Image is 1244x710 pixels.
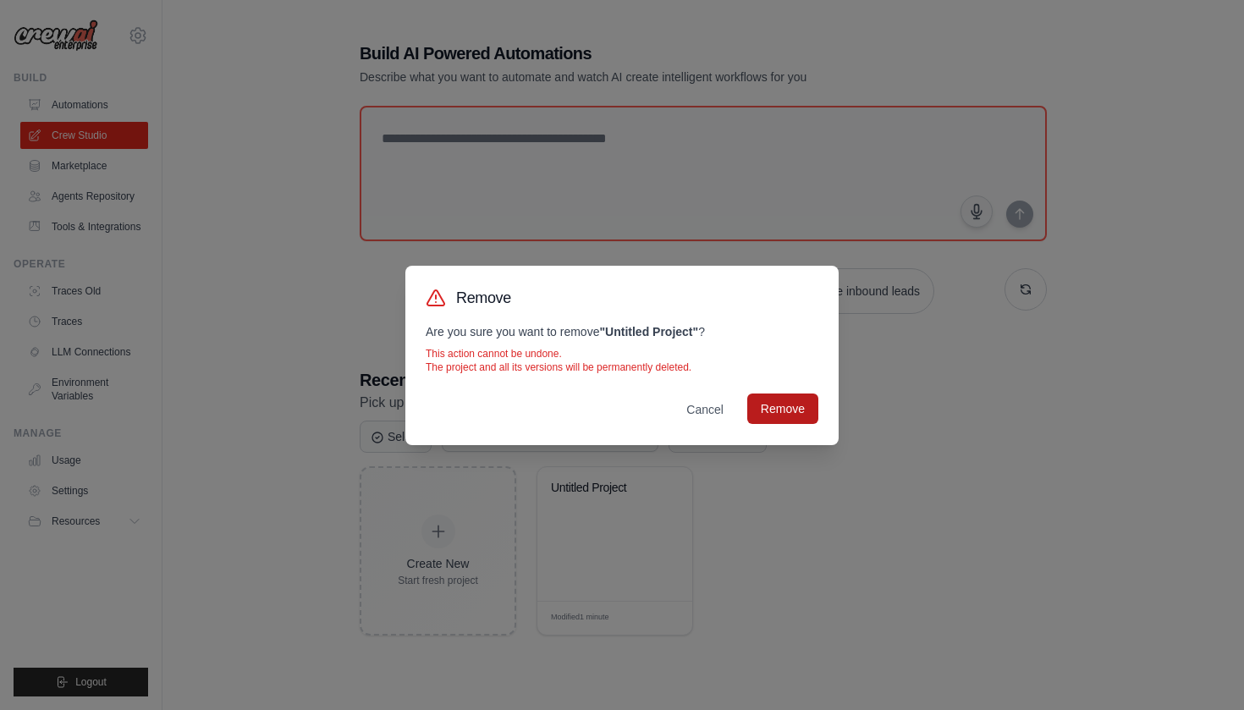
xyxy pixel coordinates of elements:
strong: " Untitled Project " [599,325,698,338]
h3: Remove [456,286,511,310]
button: Remove [747,394,818,424]
p: This action cannot be undone. [426,347,818,361]
p: The project and all its versions will be permanently deleted. [426,361,818,374]
button: Cancel [673,394,737,425]
p: Are you sure you want to remove ? [426,323,818,340]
